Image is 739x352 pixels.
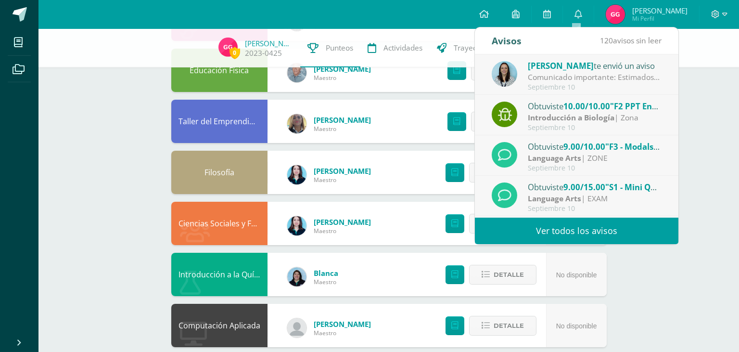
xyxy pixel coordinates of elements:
[314,227,371,235] span: Maestro
[605,182,702,193] span: "S1 - Mini Quiz (modals)"
[528,153,581,163] strong: Language Arts
[528,164,662,172] div: Septiembre 10
[314,268,338,278] a: Blanca
[528,193,581,204] strong: Language Arts
[383,43,422,53] span: Actividades
[218,38,238,57] img: 28d94dd0c1ddc4cc68c2d32980247219.png
[528,60,594,71] span: [PERSON_NAME]
[528,181,662,193] div: Obtuviste en
[494,317,524,335] span: Detalle
[494,266,524,284] span: Detalle
[556,322,597,330] span: No disponible
[287,165,306,184] img: cccdcb54ef791fe124cc064e0dd18e00.png
[287,318,306,338] img: f1877f136c7c99965f6f4832741acf84.png
[471,112,538,131] button: Detalle
[314,319,371,329] a: [PERSON_NAME]
[314,115,371,125] a: [PERSON_NAME]
[528,193,662,204] div: | EXAM
[314,217,371,227] a: [PERSON_NAME]
[287,63,306,82] img: 4256d6e89954888fb00e40decb141709.png
[556,271,597,279] span: No disponible
[528,100,662,112] div: Obtuviste en
[171,202,268,245] div: Ciencias Sociales y Formación Ciudadana
[314,125,371,133] span: Maestro
[469,265,536,285] button: Detalle
[563,101,610,112] span: 10.00/10.00
[171,49,268,92] div: Educación Física
[528,153,662,164] div: | ZONE
[471,61,538,80] button: Detalle
[632,6,688,15] span: [PERSON_NAME]
[171,151,268,194] div: Filosofía
[600,35,662,46] span: avisos sin leer
[314,166,371,176] a: [PERSON_NAME]
[229,47,240,59] span: 0
[314,64,371,74] a: [PERSON_NAME]
[528,112,614,123] strong: Introducción a Biología
[528,112,662,123] div: | Zona
[492,61,517,87] img: aed16db0a88ebd6752f21681ad1200a1.png
[606,5,625,24] img: 28d94dd0c1ddc4cc68c2d32980247219.png
[314,329,371,337] span: Maestro
[430,29,499,67] a: Trayectoria
[528,83,662,91] div: Septiembre 10
[469,316,536,336] button: Detalle
[563,141,605,152] span: 9.00/10.00
[528,205,662,213] div: Septiembre 10
[300,29,360,67] a: Punteos
[469,214,536,234] button: Detalle
[171,100,268,143] div: Taller del Emprendimiento
[528,140,662,153] div: Obtuviste en
[314,74,371,82] span: Maestro
[492,27,522,54] div: Avisos
[600,35,613,46] span: 120
[528,124,662,132] div: Septiembre 10
[528,59,662,72] div: te envió un aviso
[475,218,678,244] a: Ver todos los avisos
[632,14,688,23] span: Mi Perfil
[528,72,662,83] div: Comunicado importante: Estimados padres de familia, Les compartimos información importante para t...
[171,253,268,296] div: Introducción a la Química
[469,163,536,183] button: Detalle
[287,216,306,235] img: cccdcb54ef791fe124cc064e0dd18e00.png
[326,43,353,53] span: Punteos
[563,182,605,193] span: 9.00/15.00
[314,278,338,286] span: Maestro
[171,304,268,347] div: Computación Aplicada
[360,29,430,67] a: Actividades
[245,39,293,48] a: [PERSON_NAME]
[454,43,492,53] span: Trayectoria
[314,176,371,184] span: Maestro
[287,267,306,287] img: 6df1b4a1ab8e0111982930b53d21c0fa.png
[287,114,306,133] img: c96224e79309de7917ae934cbb5c0b01.png
[245,48,282,58] a: 2023-0425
